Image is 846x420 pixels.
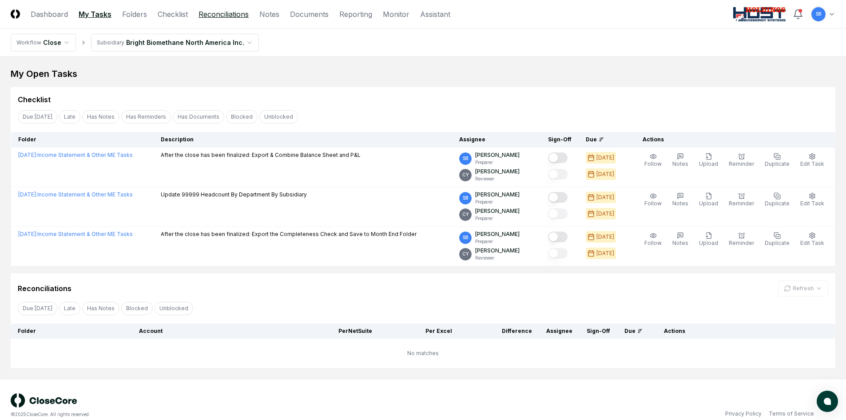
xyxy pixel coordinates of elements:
span: Reminder [729,200,754,207]
button: Due Today [18,110,57,124]
span: Duplicate [765,240,790,246]
th: Assignee [452,132,541,148]
div: Actions [635,136,828,144]
th: Folder [11,324,132,339]
span: Edit Task [800,200,824,207]
button: Notes [671,230,690,249]
button: Duplicate [763,230,791,249]
div: My Open Tasks [11,68,835,80]
div: [DATE] [596,193,614,201]
span: SB [463,195,468,201]
a: Notes [259,9,279,20]
p: Preparer [475,159,520,166]
p: [PERSON_NAME] [475,247,520,255]
button: Mark complete [548,169,568,180]
div: © 2025 CloseCore. All rights reserved. [11,411,423,418]
button: Reminder [727,230,756,249]
button: Duplicate [763,151,791,170]
div: Checklist [18,94,51,105]
button: Has Documents [173,110,224,124]
div: Actions [657,327,828,335]
span: [DATE] : [18,152,37,158]
p: After the close has been finalized: Export the Completeness Check and Save to Month End Folder [161,230,417,238]
button: Edit Task [798,230,826,249]
a: Dashboard [31,9,68,20]
a: Folders [122,9,147,20]
button: Has Reminders [121,110,171,124]
div: [DATE] [596,170,614,178]
span: Notes [672,160,688,167]
span: Upload [699,240,718,246]
div: Workflow [16,39,41,47]
div: [DATE] [596,210,614,218]
span: Upload [699,200,718,207]
button: Follow [643,191,663,209]
button: Follow [643,230,663,249]
button: Notes [671,151,690,170]
button: Blocked [226,110,258,124]
div: Reconciliations [18,283,71,294]
span: Duplicate [765,200,790,207]
th: Folder [11,132,154,148]
p: After the close has been finalized: Export & Combine Balance Sheet and P&L [161,151,361,159]
button: Edit Task [798,191,826,209]
th: Per NetSuite [299,324,379,339]
div: Subsidiary [97,39,124,47]
span: Duplicate [765,160,790,167]
button: Notes [671,191,690,209]
span: SB [463,155,468,162]
a: [DATE]:Income Statement & Other ME Tasks [18,191,133,198]
span: Follow [644,200,662,207]
nav: breadcrumb [11,34,259,52]
div: [DATE] [596,249,614,257]
th: Sign-Off [580,324,617,339]
span: Edit Task [800,160,824,167]
p: Update 99999 Headcount By Department By Subsidiary [161,191,307,199]
a: Monitor [383,9,409,20]
p: Preparer [475,215,520,222]
button: Late [59,302,80,315]
div: Account [139,327,292,335]
span: Notes [672,200,688,207]
button: Unblocked [259,110,298,124]
a: Assistant [420,9,450,20]
span: Reminder [729,160,754,167]
button: Mark complete [548,232,568,242]
div: [DATE] [596,233,614,241]
span: Follow [644,240,662,246]
p: [PERSON_NAME] [475,151,520,159]
button: Mark complete [548,248,568,259]
button: Edit Task [798,151,826,170]
a: Reporting [339,9,372,20]
img: Host NA Holdings logo [733,7,786,21]
span: CY [462,251,469,257]
button: Upload [697,151,720,170]
p: Preparer [475,238,520,245]
button: Reminder [727,191,756,209]
span: SB [816,11,821,17]
button: Mark complete [548,192,568,203]
img: Logo [11,9,20,19]
button: Upload [697,191,720,209]
th: Assignee [539,324,580,339]
span: SB [463,234,468,241]
p: Preparer [475,199,520,205]
p: [PERSON_NAME] [475,207,520,215]
button: Has Notes [82,110,119,124]
span: Upload [699,160,718,167]
p: Reviewer [475,255,520,261]
p: [PERSON_NAME] [475,168,520,176]
th: Per Excel [379,324,459,339]
button: Reminder [727,151,756,170]
div: Due [586,136,621,144]
button: Due Today [18,302,57,315]
p: [PERSON_NAME] [475,230,520,238]
button: Mark complete [548,152,568,163]
img: logo [11,393,77,408]
a: Reconciliations [199,9,249,20]
p: [PERSON_NAME] [475,191,520,199]
a: [DATE]:Income Statement & Other ME Tasks [18,231,133,237]
span: Notes [672,240,688,246]
span: Edit Task [800,240,824,246]
span: [DATE] : [18,191,37,198]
